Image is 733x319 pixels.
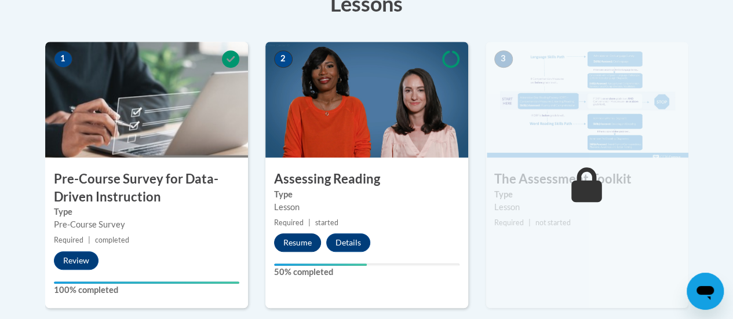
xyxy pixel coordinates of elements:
img: Course Image [45,42,248,157]
label: Type [274,188,460,201]
span: 2 [274,50,293,68]
span: | [528,218,531,227]
span: started [315,218,338,227]
img: Course Image [265,42,468,157]
h3: Assessing Reading [265,170,468,188]
label: Type [54,206,239,218]
button: Details [326,233,370,252]
label: 50% completed [274,266,460,278]
div: Your progress [274,263,367,266]
span: Required [494,218,524,227]
span: 1 [54,50,72,68]
div: Lesson [274,201,460,214]
span: | [88,236,90,244]
span: Required [274,218,304,227]
label: 100% completed [54,284,239,296]
div: Pre-Course Survey [54,218,239,231]
span: | [308,218,311,227]
span: not started [535,218,571,227]
label: Type [494,188,680,201]
div: Lesson [494,201,680,214]
div: Your progress [54,281,239,284]
button: Resume [274,233,321,252]
button: Review [54,251,99,270]
iframe: Button to launch messaging window, conversation in progress [687,273,724,310]
span: completed [95,236,129,244]
img: Course Image [486,42,688,157]
h3: Pre-Course Survey for Data-Driven Instruction [45,170,248,206]
span: Required [54,236,83,244]
span: 3 [494,50,513,68]
h3: The Assessment Toolkit [486,170,688,188]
